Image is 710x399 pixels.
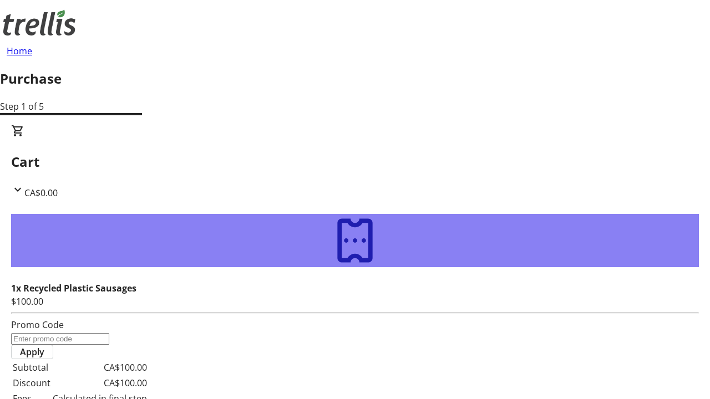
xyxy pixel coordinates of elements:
button: Apply [11,345,53,359]
span: Apply [20,345,44,359]
td: CA$100.00 [52,376,148,390]
td: CA$100.00 [52,360,148,375]
td: Subtotal [12,360,51,375]
input: Enter promo code [11,333,109,345]
label: Promo Code [11,319,64,331]
td: Discount [12,376,51,390]
span: CA$0.00 [24,187,58,199]
div: $100.00 [11,295,699,308]
strong: 1x Recycled Plastic Sausages [11,282,136,294]
h2: Cart [11,152,699,172]
div: CartCA$0.00 [11,124,699,199]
